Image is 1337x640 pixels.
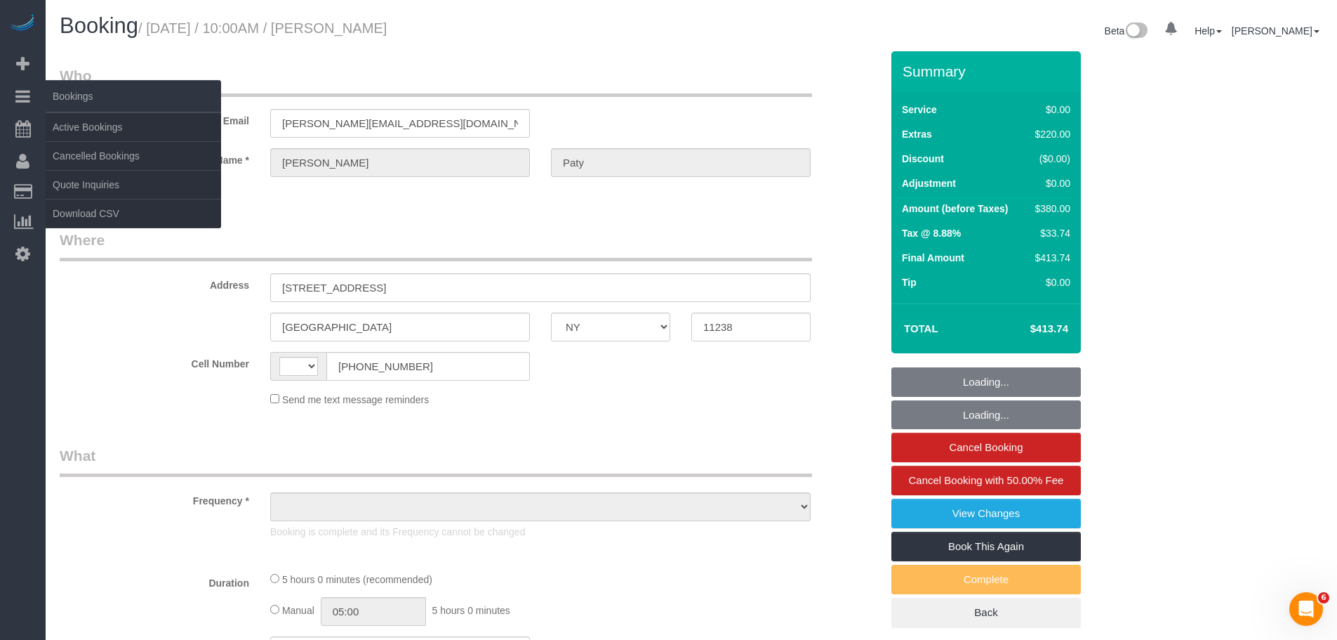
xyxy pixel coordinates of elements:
a: Download CSV [46,200,221,228]
iframe: Intercom live chat [1289,592,1323,626]
legend: Who [60,65,812,97]
a: Active Bookings [46,113,221,141]
label: Final Amount [902,251,964,265]
div: $0.00 [1030,103,1070,117]
small: / [DATE] / 10:00AM / [PERSON_NAME] [138,20,387,36]
legend: What [60,445,812,477]
a: Quote Inquiries [46,171,221,199]
div: $413.74 [1030,251,1070,265]
label: Cell Number [49,352,260,371]
label: Frequency * [49,489,260,508]
a: [PERSON_NAME] [1232,25,1319,37]
label: Amount (before Taxes) [902,202,1008,216]
span: 6 [1318,592,1329,603]
div: $220.00 [1030,127,1070,141]
div: $380.00 [1030,202,1070,216]
input: Last Name [551,148,811,177]
a: Back [891,598,1081,627]
input: Zip Code [691,313,811,341]
label: Duration [49,571,260,590]
span: Manual [282,605,314,616]
img: New interface [1124,22,1148,41]
a: Beta [1105,25,1148,37]
a: Cancel Booking with 50.00% Fee [891,466,1081,495]
div: $0.00 [1030,275,1070,289]
div: $33.74 [1030,226,1070,240]
span: Cancel Booking with 50.00% Fee [909,474,1064,486]
strong: Total [904,322,938,334]
span: Booking [60,13,138,38]
a: Cancel Booking [891,433,1081,462]
span: 5 hours 0 minutes (recommended) [282,574,432,585]
h4: $413.74 [988,323,1068,335]
label: Tip [902,275,917,289]
input: City [270,313,530,341]
label: Adjustment [902,176,956,190]
label: Address [49,273,260,292]
h3: Summary [903,63,1074,79]
a: Book This Again [891,532,1081,561]
img: Automaid Logo [8,14,36,34]
a: Cancelled Bookings [46,142,221,170]
span: Send me text message reminders [282,394,429,405]
input: First Name [270,148,530,177]
ul: Bookings [46,112,221,228]
p: Booking is complete and its Frequency cannot be changed [270,525,811,539]
legend: Where [60,230,812,261]
input: Email [270,109,530,138]
div: ($0.00) [1030,152,1070,166]
label: Extras [902,127,932,141]
input: Cell Number [326,352,530,381]
span: Bookings [46,80,221,112]
a: View Changes [891,499,1081,528]
label: Service [902,103,937,117]
label: Discount [902,152,944,166]
span: 5 hours 0 minutes [432,605,510,616]
div: $0.00 [1030,176,1070,190]
label: Tax @ 8.88% [902,226,961,240]
a: Help [1195,25,1222,37]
